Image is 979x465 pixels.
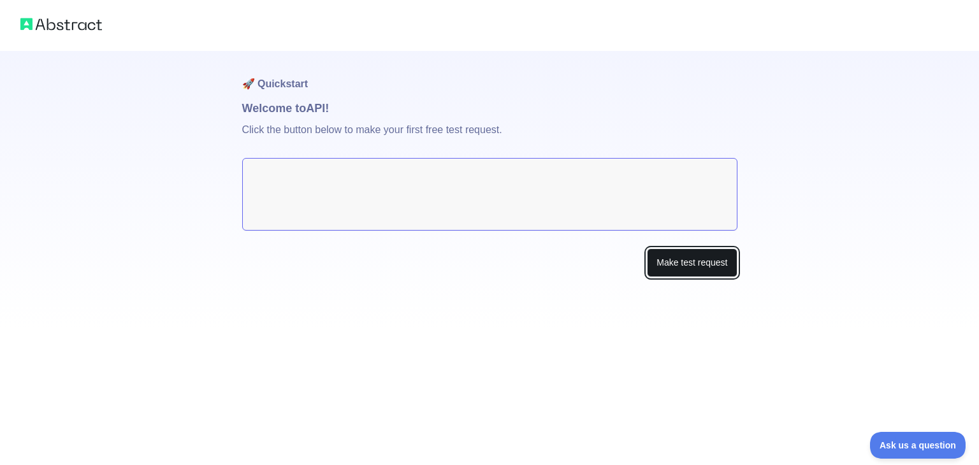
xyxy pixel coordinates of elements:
[870,432,966,459] iframe: Toggle Customer Support
[242,117,737,158] p: Click the button below to make your first free test request.
[242,99,737,117] h1: Welcome to API!
[242,51,737,99] h1: 🚀 Quickstart
[647,248,737,277] button: Make test request
[20,15,102,33] img: Abstract logo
